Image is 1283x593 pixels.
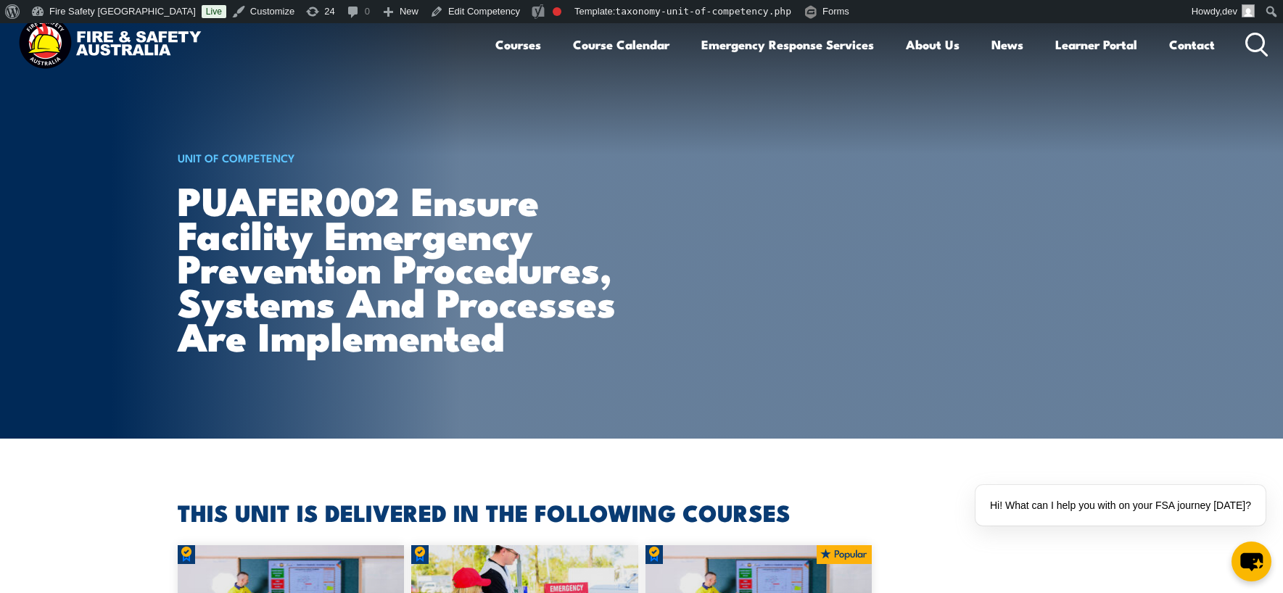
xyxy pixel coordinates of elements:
a: Live [202,5,226,18]
button: chat-button [1232,542,1271,581]
a: About Us [906,25,960,64]
span: dev [1222,6,1237,17]
div: Hi! What can I help you with on your FSA journey [DATE]? [975,485,1266,526]
h2: THIS UNIT IS DELIVERED IN THE FOLLOWING COURSES [178,502,1106,522]
a: Contact [1169,25,1215,64]
a: Course Calendar [573,25,669,64]
a: News [991,25,1023,64]
h6: UNIT OF COMPETENCY [178,149,685,166]
span: taxonomy-unit-of-competency.php [615,6,791,17]
div: Focus keyphrase not set [553,7,561,16]
a: Courses [495,25,541,64]
a: Emergency Response Services [701,25,874,64]
h1: PUAFER002 Ensure facility emergency prevention procedures, systems and processes are implemented [178,183,685,352]
a: Learner Portal [1055,25,1137,64]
